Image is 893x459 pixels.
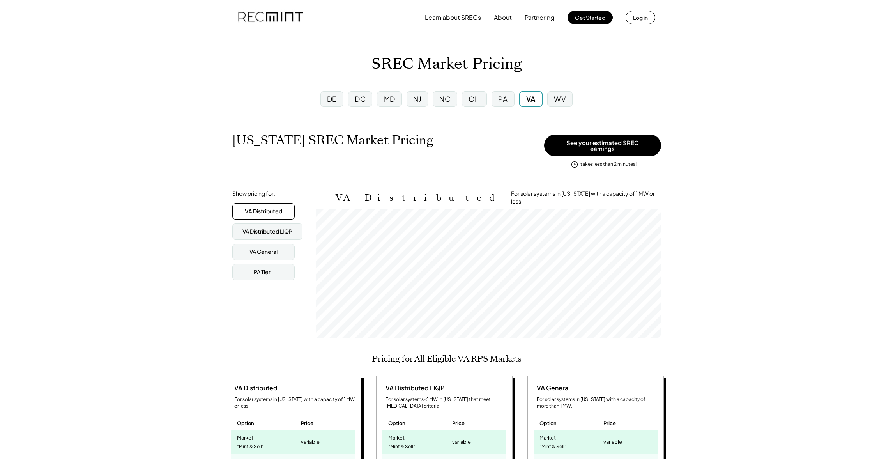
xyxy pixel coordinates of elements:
[494,10,512,25] button: About
[384,94,395,104] div: MD
[469,94,480,104] div: OH
[237,420,254,427] div: Option
[539,420,557,427] div: Option
[231,384,278,392] div: VA Distributed
[537,396,658,409] div: For solar systems in [US_STATE] with a capacity of more than 1 MW.
[526,94,536,104] div: VA
[234,396,355,409] div: For solar systems in [US_STATE] with a capacity of 1 MW or less.
[568,11,613,24] button: Get Started
[626,11,655,24] button: Log in
[242,228,292,236] div: VA Distributed LIQP
[238,4,303,31] img: recmint-logotype%403x.png
[544,135,661,156] button: See your estimated SREC earnings
[425,10,481,25] button: Learn about SRECs
[245,207,282,215] div: VA Distributed
[232,133,433,148] h1: [US_STATE] SREC Market Pricing
[498,94,508,104] div: PA
[511,190,661,205] div: For solar systems in [US_STATE] with a capacity of 1 MW or less.
[452,420,465,427] div: Price
[525,10,555,25] button: Partnering
[336,192,499,204] h2: VA Distributed
[301,420,313,427] div: Price
[385,396,506,409] div: For solar systems ≤1 MW in [US_STATE] that meet [MEDICAL_DATA] criteria.
[237,432,253,441] div: Market
[301,436,320,447] div: variable
[249,248,278,256] div: VA General
[355,94,366,104] div: DC
[237,441,264,452] div: "Mint & Sell"
[371,55,522,73] h1: SREC Market Pricing
[580,161,637,168] div: takes less than 2 minutes!
[388,441,415,452] div: "Mint & Sell"
[382,384,444,392] div: VA Distributed LIQP
[388,420,405,427] div: Option
[554,94,566,104] div: WV
[603,420,616,427] div: Price
[327,94,337,104] div: DE
[388,432,405,441] div: Market
[254,268,273,276] div: PA Tier I
[439,94,450,104] div: NC
[452,436,471,447] div: variable
[372,354,522,364] h2: Pricing for All Eligible VA RPS Markets
[534,384,570,392] div: VA General
[413,94,421,104] div: NJ
[539,441,566,452] div: "Mint & Sell"
[603,436,622,447] div: variable
[232,190,275,198] div: Show pricing for:
[539,432,556,441] div: Market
